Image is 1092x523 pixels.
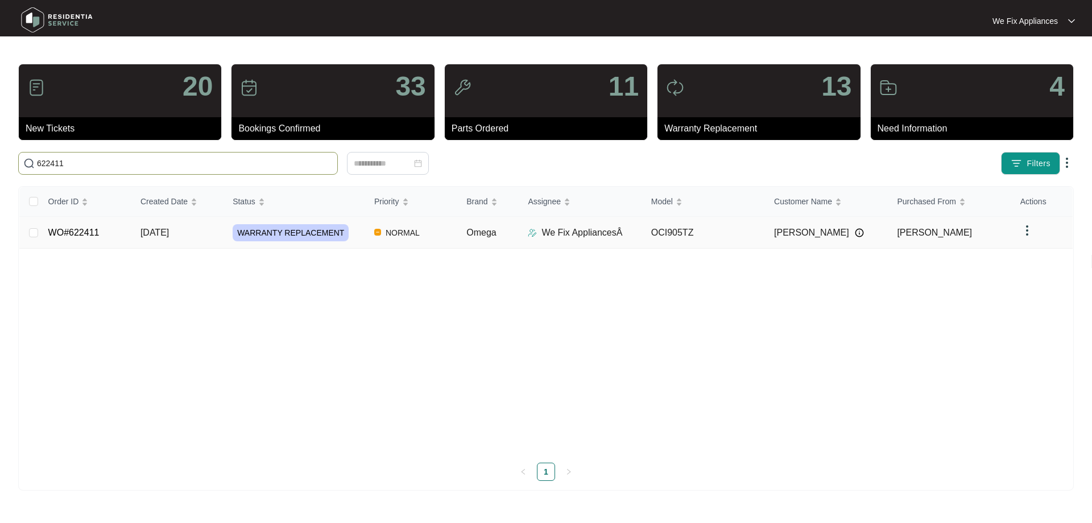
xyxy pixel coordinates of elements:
span: [PERSON_NAME] [897,228,972,237]
th: Order ID [39,187,131,217]
li: 1 [537,463,555,481]
img: Info icon [855,228,864,237]
button: right [560,463,578,481]
span: Purchased From [897,195,955,208]
p: We Fix AppliancesÂ [541,226,622,240]
span: [DATE] [140,228,169,237]
span: Priority [374,195,399,208]
span: left [520,468,527,475]
img: icon [27,79,45,97]
p: New Tickets [26,122,221,135]
p: 20 [183,73,213,100]
p: Warranty Replacement [664,122,860,135]
p: 13 [821,73,851,100]
p: 33 [395,73,425,100]
p: 11 [609,73,639,100]
th: Status [224,187,365,217]
input: Search by Order Id, Assignee Name, Customer Name, Brand and Model [37,157,333,170]
td: OCI905TZ [642,217,765,249]
a: WO#622411 [48,228,100,237]
th: Purchased From [888,187,1011,217]
img: icon [453,79,471,97]
span: Filters [1027,158,1050,170]
span: Created Date [140,195,188,208]
th: Priority [365,187,457,217]
a: 1 [537,463,555,480]
span: Order ID [48,195,79,208]
th: Brand [457,187,519,217]
span: [PERSON_NAME] [774,226,849,240]
th: Model [642,187,765,217]
span: NORMAL [381,226,424,240]
th: Created Date [131,187,224,217]
span: Customer Name [774,195,832,208]
img: filter icon [1011,158,1022,169]
img: icon [666,79,684,97]
li: Previous Page [514,463,532,481]
span: Status [233,195,255,208]
p: Need Information [878,122,1073,135]
img: dropdown arrow [1068,18,1075,24]
img: icon [240,79,258,97]
button: filter iconFilters [1001,152,1060,175]
img: dropdown arrow [1060,156,1074,170]
th: Actions [1011,187,1073,217]
img: residentia service logo [17,3,97,37]
img: Vercel Logo [374,229,381,236]
span: Brand [466,195,487,208]
span: WARRANTY REPLACEMENT [233,224,349,241]
p: 4 [1049,73,1065,100]
img: dropdown arrow [1020,224,1034,237]
span: right [565,468,572,475]
th: Assignee [519,187,642,217]
img: search-icon [23,158,35,169]
img: Assigner Icon [528,228,537,237]
p: Parts Ordered [452,122,647,135]
li: Next Page [560,463,578,481]
span: Omega [466,228,496,237]
p: Bookings Confirmed [238,122,434,135]
span: Model [651,195,673,208]
th: Customer Name [765,187,888,217]
button: left [514,463,532,481]
span: Assignee [528,195,561,208]
p: We Fix Appliances [992,15,1058,27]
img: icon [879,79,897,97]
